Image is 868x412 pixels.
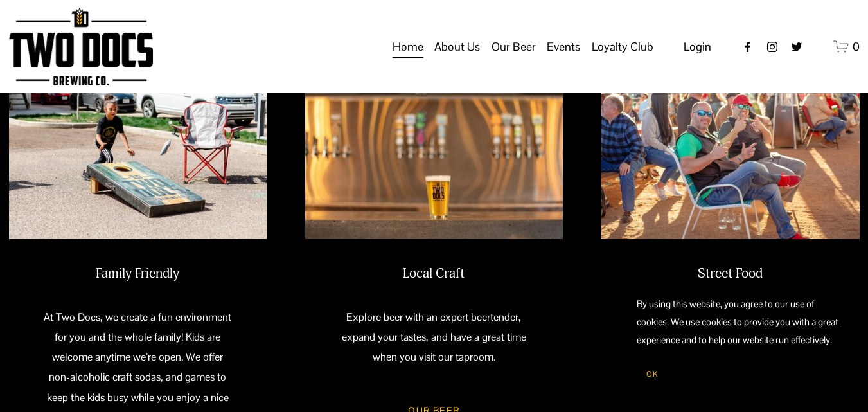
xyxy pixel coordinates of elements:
[646,369,658,379] span: OK
[766,40,779,53] a: instagram-unauth
[592,35,653,59] a: folder dropdown
[601,45,859,239] img: People sitting and socializing outdoors at a festival or event in the late afternoon, with some p...
[684,36,711,58] a: Login
[833,39,860,55] a: 0 items in cart
[684,39,711,54] span: Login
[492,36,536,58] span: Our Beer
[492,35,536,59] a: folder dropdown
[592,36,653,58] span: Loyalty Club
[305,45,563,239] img: A glass of beer with the logo of Two Docs Brewing Company, placed on a bar counter with a blurred...
[41,265,235,282] h2: Family Friendly
[434,36,480,58] span: About Us
[547,36,580,58] span: Events
[337,265,531,282] h2: Local Craft
[393,35,423,59] a: Home
[790,40,803,53] a: twitter-unauth
[624,282,855,399] section: Cookie banner
[434,35,480,59] a: folder dropdown
[633,265,827,282] h2: Street Food
[337,307,531,367] p: Explore beer with an expert beertender, expand your tastes, and have a great time when you visit ...
[741,40,754,53] a: Facebook
[9,8,153,85] img: Two Docs Brewing Co.
[547,35,580,59] a: folder dropdown
[637,295,842,349] p: By using this website, you agree to our use of cookies. We use cookies to provide you with a grea...
[9,45,267,239] img: A girl playing cornhole outdoors on a sunny day, with parked cars and a building in the backgroun...
[637,362,668,386] button: OK
[853,39,860,54] span: 0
